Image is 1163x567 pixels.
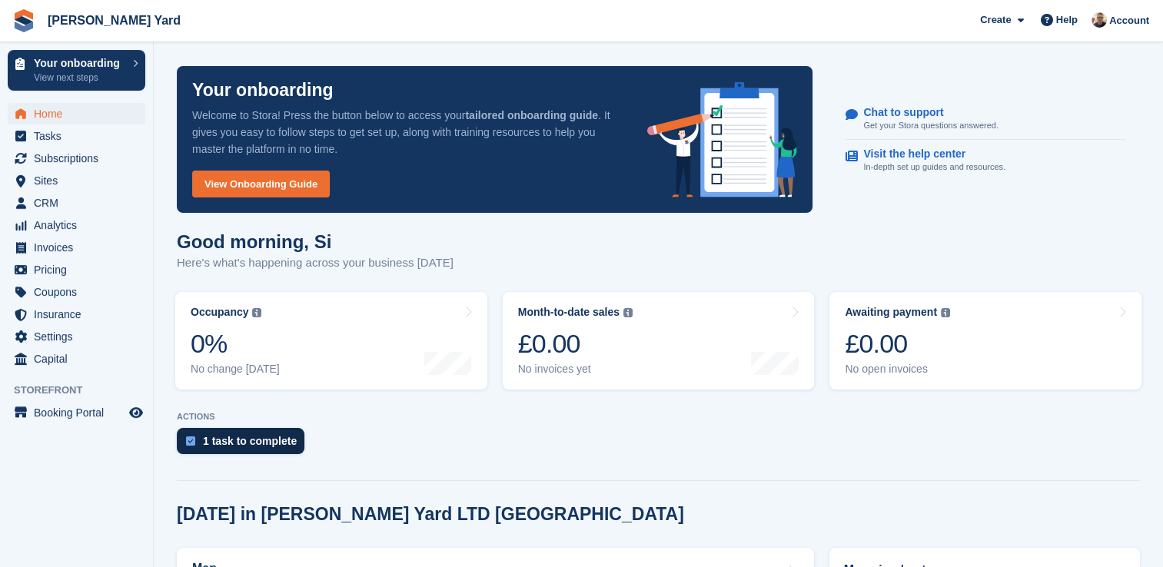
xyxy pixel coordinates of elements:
[34,303,126,325] span: Insurance
[518,363,633,376] div: No invoices yet
[192,107,623,157] p: Welcome to Stora! Press the button below to access your . It gives you easy to follow steps to ge...
[42,8,187,33] a: [PERSON_NAME] Yard
[1109,13,1149,28] span: Account
[518,306,620,319] div: Month-to-date sales
[8,125,145,147] a: menu
[34,192,126,214] span: CRM
[34,103,126,124] span: Home
[34,402,126,423] span: Booking Portal
[8,103,145,124] a: menu
[175,292,487,390] a: Occupancy 0% No change [DATE]
[34,326,126,347] span: Settings
[8,148,145,169] a: menu
[34,348,126,370] span: Capital
[8,402,145,423] a: menu
[8,259,145,280] a: menu
[177,231,454,252] h1: Good morning, Si
[177,412,1140,422] p: ACTIONS
[191,328,280,360] div: 0%
[34,148,126,169] span: Subscriptions
[863,148,993,161] p: Visit the help center
[829,292,1141,390] a: Awaiting payment £0.00 No open invoices
[34,259,126,280] span: Pricing
[203,435,297,447] div: 1 task to complete
[8,281,145,303] a: menu
[863,161,1005,174] p: In-depth set up guides and resources.
[8,348,145,370] a: menu
[8,50,145,91] a: Your onboarding View next steps
[177,254,454,272] p: Here's what's happening across your business [DATE]
[846,140,1125,181] a: Visit the help center In-depth set up guides and resources.
[177,428,312,462] a: 1 task to complete
[192,171,330,197] a: View Onboarding Guide
[465,109,598,121] strong: tailored onboarding guide
[191,306,248,319] div: Occupancy
[34,170,126,191] span: Sites
[980,12,1011,28] span: Create
[863,106,985,119] p: Chat to support
[941,308,950,317] img: icon-info-grey-7440780725fd019a000dd9b08b2336e03edf1995a4989e88bcd33f0948082b44.svg
[845,328,950,360] div: £0.00
[623,308,633,317] img: icon-info-grey-7440780725fd019a000dd9b08b2336e03edf1995a4989e88bcd33f0948082b44.svg
[8,170,145,191] a: menu
[12,9,35,32] img: stora-icon-8386f47178a22dfd0bd8f6a31ec36ba5ce8667c1dd55bd0f319d3a0aa187defe.svg
[191,363,280,376] div: No change [DATE]
[34,58,125,68] p: Your onboarding
[34,125,126,147] span: Tasks
[34,214,126,236] span: Analytics
[34,71,125,85] p: View next steps
[1092,12,1107,28] img: Si Allen
[845,306,937,319] div: Awaiting payment
[846,98,1125,141] a: Chat to support Get your Stora questions answered.
[34,281,126,303] span: Coupons
[845,363,950,376] div: No open invoices
[14,383,153,398] span: Storefront
[252,308,261,317] img: icon-info-grey-7440780725fd019a000dd9b08b2336e03edf1995a4989e88bcd33f0948082b44.svg
[192,81,334,99] p: Your onboarding
[8,214,145,236] a: menu
[503,292,815,390] a: Month-to-date sales £0.00 No invoices yet
[186,436,195,446] img: task-75834270c22a3079a89374b754ae025e5fb1db73e45f91037f5363f120a921f8.svg
[8,192,145,214] a: menu
[8,303,145,325] a: menu
[8,237,145,258] a: menu
[177,504,684,525] h2: [DATE] in [PERSON_NAME] Yard LTD [GEOGRAPHIC_DATA]
[518,328,633,360] div: £0.00
[1056,12,1078,28] span: Help
[647,82,798,197] img: onboarding-info-6c161a55d2c0e0a8cae90662b2fe09162a5109e8cc188191df67fb4f79e88e88.svg
[8,326,145,347] a: menu
[34,237,126,258] span: Invoices
[127,403,145,422] a: Preview store
[863,119,998,132] p: Get your Stora questions answered.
